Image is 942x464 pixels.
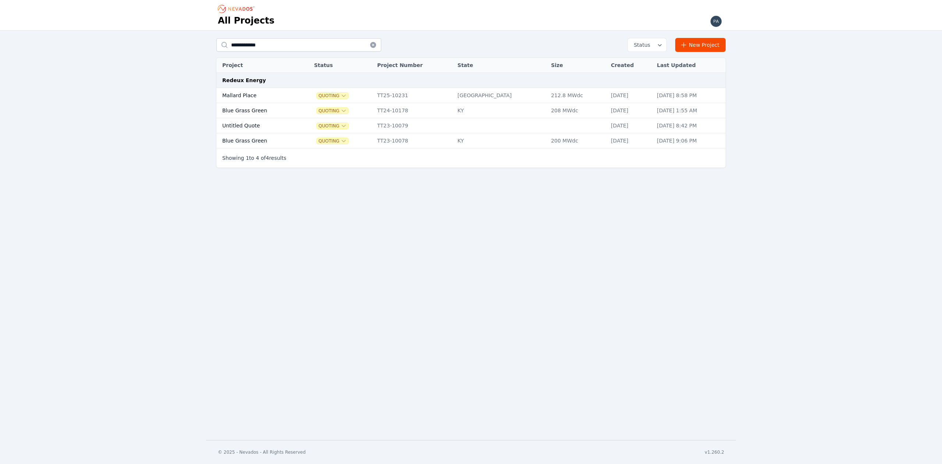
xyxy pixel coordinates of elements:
[246,155,249,161] span: 1
[373,58,454,73] th: Project Number
[216,118,726,133] tr: Untitled QuoteQuotingTT23-10079[DATE][DATE] 8:42 PM
[222,154,286,162] p: Showing to of results
[373,103,454,118] td: TT24-10178
[373,88,454,103] td: TT25-10231
[317,138,348,144] button: Quoting
[317,93,348,99] button: Quoting
[216,133,726,148] tr: Blue Grass GreenQuotingTT23-10078KY200 MWdc[DATE][DATE] 9:06 PM
[454,133,547,148] td: KY
[317,108,348,114] button: Quoting
[216,88,726,103] tr: Mallard PlaceQuotingTT25-10231[GEOGRAPHIC_DATA]212.8 MWdc[DATE][DATE] 8:58 PM
[373,133,454,148] td: TT23-10078
[216,118,299,133] td: Untitled Quote
[607,103,653,118] td: [DATE]
[310,58,373,73] th: Status
[218,449,306,455] div: © 2025 - Nevados - All Rights Reserved
[547,103,607,118] td: 208 MWdc
[631,41,650,49] span: Status
[653,58,726,73] th: Last Updated
[218,3,257,15] nav: Breadcrumb
[653,103,726,118] td: [DATE] 1:55 AM
[607,118,653,133] td: [DATE]
[454,103,547,118] td: KY
[607,133,653,148] td: [DATE]
[317,123,348,129] button: Quoting
[628,38,666,52] button: Status
[454,88,547,103] td: [GEOGRAPHIC_DATA]
[705,449,724,455] div: v1.260.2
[607,58,653,73] th: Created
[675,38,726,52] a: New Project
[653,133,726,148] td: [DATE] 9:06 PM
[216,103,726,118] tr: Blue Grass GreenQuotingTT24-10178KY208 MWdc[DATE][DATE] 1:55 AM
[216,103,299,118] td: Blue Grass Green
[216,58,299,73] th: Project
[218,15,275,27] h1: All Projects
[607,88,653,103] td: [DATE]
[710,15,722,27] img: paul.mcmillan@nevados.solar
[454,58,547,73] th: State
[653,118,726,133] td: [DATE] 8:42 PM
[216,88,299,103] td: Mallard Place
[256,155,259,161] span: 4
[216,133,299,148] td: Blue Grass Green
[373,118,454,133] td: TT23-10079
[653,88,726,103] td: [DATE] 8:58 PM
[266,155,269,161] span: 4
[547,88,607,103] td: 212.8 MWdc
[547,58,607,73] th: Size
[547,133,607,148] td: 200 MWdc
[216,73,726,88] td: Redeux Energy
